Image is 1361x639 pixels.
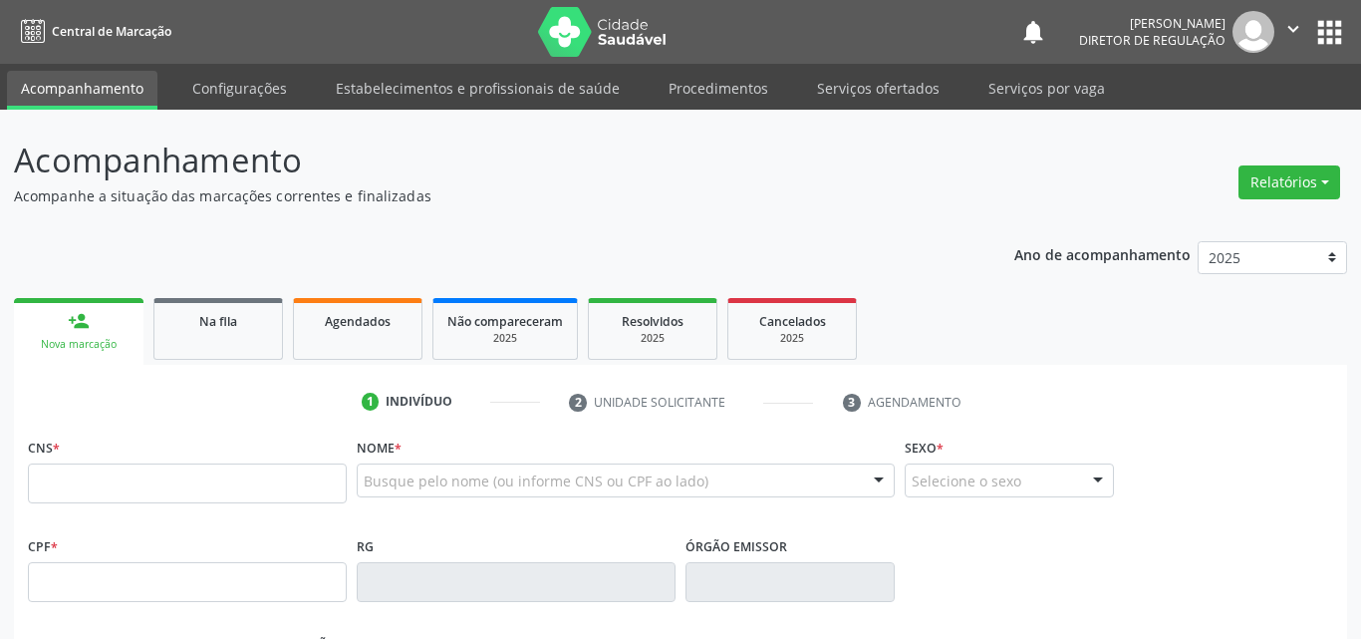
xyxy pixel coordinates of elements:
[28,433,60,464] label: CNS
[1282,18,1304,40] i: 
[905,433,944,464] label: Sexo
[28,531,58,562] label: CPF
[14,185,948,206] p: Acompanhe a situação das marcações correntes e finalizadas
[447,313,563,330] span: Não compareceram
[1019,18,1047,46] button: notifications
[1232,11,1274,53] img: img
[7,71,157,110] a: Acompanhamento
[178,71,301,106] a: Configurações
[1014,241,1191,266] p: Ano de acompanhamento
[912,471,1021,491] span: Selecione o sexo
[603,331,702,346] div: 2025
[199,313,237,330] span: Na fila
[974,71,1119,106] a: Serviços por vaga
[1238,165,1340,199] button: Relatórios
[1079,15,1225,32] div: [PERSON_NAME]
[364,471,708,491] span: Busque pelo nome (ou informe CNS ou CPF ao lado)
[655,71,782,106] a: Procedimentos
[68,310,90,332] div: person_add
[1274,11,1312,53] button: 
[1312,15,1347,50] button: apps
[357,531,374,562] label: RG
[325,313,391,330] span: Agendados
[14,15,171,48] a: Central de Marcação
[1079,32,1225,49] span: Diretor de regulação
[362,393,380,411] div: 1
[622,313,683,330] span: Resolvidos
[322,71,634,106] a: Estabelecimentos e profissionais de saúde
[14,136,948,185] p: Acompanhamento
[386,393,452,411] div: Indivíduo
[447,331,563,346] div: 2025
[803,71,953,106] a: Serviços ofertados
[742,331,842,346] div: 2025
[52,23,171,40] span: Central de Marcação
[759,313,826,330] span: Cancelados
[357,433,402,464] label: Nome
[28,337,130,352] div: Nova marcação
[685,531,787,562] label: Órgão emissor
